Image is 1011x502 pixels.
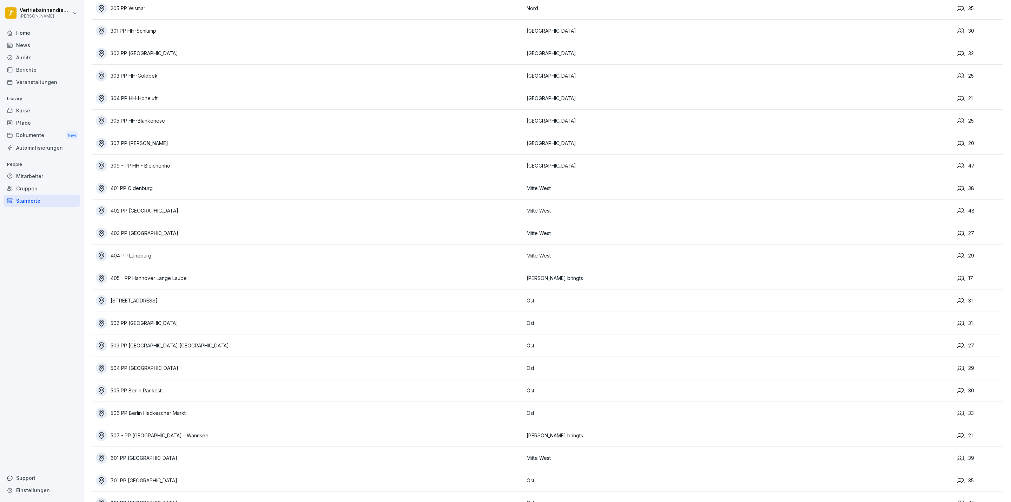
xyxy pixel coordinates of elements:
[96,295,523,306] div: [STREET_ADDRESS]
[96,250,523,261] a: 404 PP Lüneburg
[957,432,1003,439] div: 21
[523,289,954,312] td: Ost
[957,364,1003,372] div: 29
[96,48,523,59] div: 302 PP [GEOGRAPHIC_DATA]
[4,170,80,182] a: Mitarbeiter
[523,42,954,65] td: [GEOGRAPHIC_DATA]
[957,5,1003,12] div: 35
[4,129,80,142] a: DokumenteNew
[523,177,954,200] td: Mitte West
[4,51,80,64] a: Audits
[523,245,954,267] td: Mitte West
[957,139,1003,147] div: 20
[523,334,954,357] td: Ost
[523,200,954,222] td: Mitte West
[96,138,523,149] a: 307 PP [PERSON_NAME]
[957,297,1003,305] div: 31
[523,402,954,424] td: Ost
[957,184,1003,192] div: 38
[96,3,523,14] a: 205 PP Wismar
[96,160,523,171] a: 309 - PP HH - Bleichenhof
[523,267,954,289] td: [PERSON_NAME] bringts
[523,447,954,469] td: Mitte West
[96,408,523,419] a: 506 PP Berlin Hackescher Markt
[4,159,80,170] p: People
[96,183,523,194] a: 401 PP Oldenburg
[96,452,523,464] a: 601 PP [GEOGRAPHIC_DATA]
[96,430,523,441] a: 507 - PP [GEOGRAPHIC_DATA] - Wannsee
[4,484,80,496] a: Einstellungen
[523,312,954,334] td: Ost
[66,131,78,139] div: New
[96,205,523,216] div: 402 PP [GEOGRAPHIC_DATA]
[523,87,954,110] td: [GEOGRAPHIC_DATA]
[523,155,954,177] td: [GEOGRAPHIC_DATA]
[4,195,80,207] a: Standorte
[4,142,80,154] a: Automatisierungen
[523,110,954,132] td: [GEOGRAPHIC_DATA]
[4,27,80,39] a: Home
[96,340,523,351] a: 503 PP [GEOGRAPHIC_DATA] [GEOGRAPHIC_DATA]
[96,93,523,104] a: 304 PP HH-Hoheluft
[4,39,80,51] a: News
[523,379,954,402] td: Ost
[523,132,954,155] td: [GEOGRAPHIC_DATA]
[523,20,954,42] td: [GEOGRAPHIC_DATA]
[957,274,1003,282] div: 17
[523,424,954,447] td: [PERSON_NAME] bringts
[20,7,71,13] p: Vertriebsinnendienst
[957,117,1003,125] div: 25
[957,319,1003,327] div: 31
[4,129,80,142] div: Dokumente
[96,228,523,239] a: 403 PP [GEOGRAPHIC_DATA]
[957,94,1003,102] div: 21
[4,472,80,484] div: Support
[957,207,1003,215] div: 48
[957,50,1003,57] div: 32
[96,363,523,374] a: 504 PP [GEOGRAPHIC_DATA]
[957,27,1003,35] div: 30
[523,222,954,245] td: Mitte West
[4,182,80,195] a: Gruppen
[96,70,523,82] a: 303 PP HH-Goldbek
[957,477,1003,484] div: 35
[957,162,1003,170] div: 47
[96,115,523,126] a: 305 PP HH-Blankenese
[4,64,80,76] a: Berichte
[96,273,523,284] a: 405 - PP Hannover Lange Laube
[523,65,954,87] td: [GEOGRAPHIC_DATA]
[96,475,523,486] a: 701 PP [GEOGRAPHIC_DATA]
[20,14,71,19] p: [PERSON_NAME]
[957,454,1003,462] div: 39
[523,357,954,379] td: Ost
[523,469,954,492] td: Ost
[957,387,1003,395] div: 30
[957,409,1003,417] div: 33
[4,117,80,129] a: Pfade
[96,25,523,37] a: 301 PP HH-Schlump
[957,252,1003,260] div: 29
